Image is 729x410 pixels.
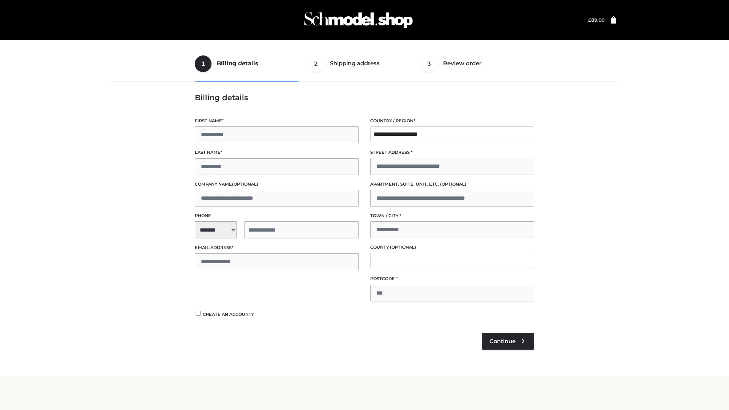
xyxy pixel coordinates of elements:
[195,212,359,219] label: Phone
[232,181,258,187] span: (optional)
[489,338,516,345] span: Continue
[370,244,534,251] label: County
[440,181,466,187] span: (optional)
[370,212,534,219] label: Town / City
[588,17,604,23] a: £89.00
[195,181,359,188] label: Company name
[370,275,534,282] label: Postcode
[195,117,359,125] label: First name
[370,149,534,156] label: Street address
[588,17,591,23] span: £
[370,117,534,125] label: Country / Region
[195,244,359,251] label: Email address
[195,93,534,102] h3: Billing details
[301,5,415,35] img: Schmodel Admin 964
[195,311,202,316] input: Create an account?
[370,181,534,188] label: Apartment, suite, unit, etc.
[482,333,534,350] a: Continue
[203,312,254,317] span: Create an account?
[390,244,416,250] span: (optional)
[588,17,604,23] bdi: 89.00
[195,149,359,156] label: Last name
